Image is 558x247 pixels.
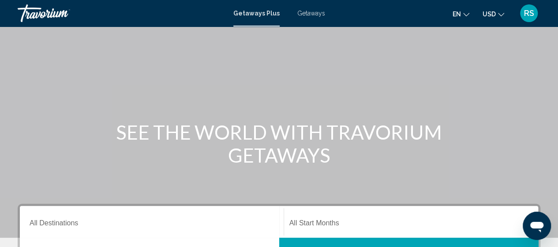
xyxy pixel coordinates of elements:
span: RS [524,9,534,18]
button: Change currency [483,8,504,20]
span: USD [483,11,496,18]
a: Getaways [297,10,325,17]
iframe: Button to launch messaging window [523,212,551,240]
a: Getaways Plus [233,10,280,17]
h1: SEE THE WORLD WITH TRAVORIUM GETAWAYS [114,121,445,167]
button: User Menu [517,4,540,23]
button: Change language [453,8,469,20]
span: en [453,11,461,18]
a: Travorium [18,4,225,22]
